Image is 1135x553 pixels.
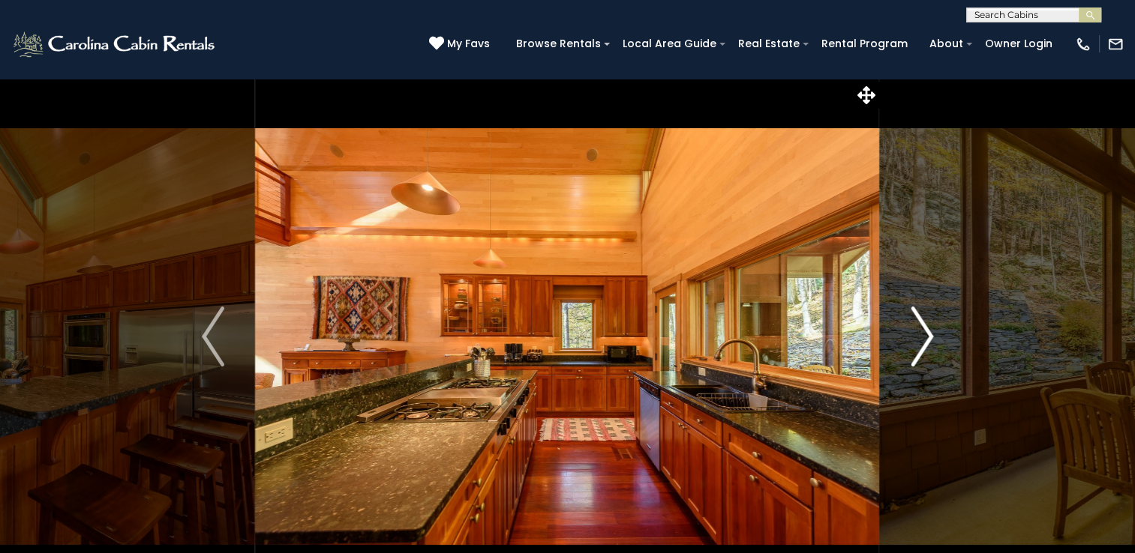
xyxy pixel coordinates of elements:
[509,32,608,55] a: Browse Rentals
[202,306,224,366] img: arrow
[1107,36,1124,52] img: mail-regular-white.png
[922,32,971,55] a: About
[731,32,807,55] a: Real Estate
[615,32,724,55] a: Local Area Guide
[11,29,219,59] img: White-1-2.png
[977,32,1060,55] a: Owner Login
[1075,36,1091,52] img: phone-regular-white.png
[447,36,490,52] span: My Favs
[911,306,933,366] img: arrow
[429,36,494,52] a: My Favs
[814,32,915,55] a: Rental Program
